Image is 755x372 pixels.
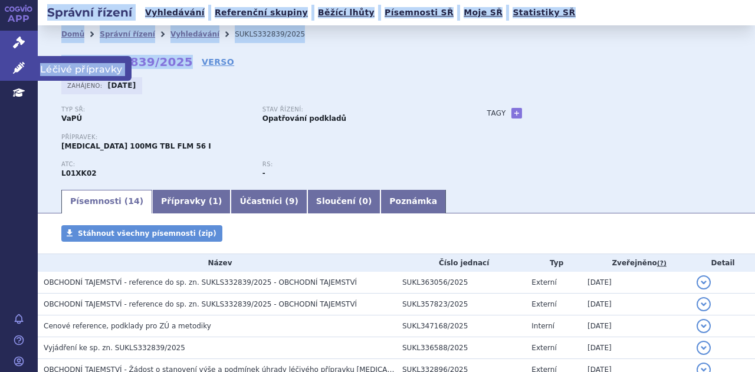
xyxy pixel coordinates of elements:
p: ATC: [61,161,251,168]
h3: Tagy [487,106,506,120]
span: 14 [128,196,139,206]
strong: [DATE] [108,81,136,90]
th: Název [38,254,396,272]
p: RS: [262,161,452,168]
strong: VaPÚ [61,114,82,123]
p: Typ SŘ: [61,106,251,113]
p: Přípravek: [61,134,464,141]
span: Externí [531,344,556,352]
td: SUKL363056/2025 [396,272,526,294]
a: Vyhledávání [170,30,219,38]
th: Číslo jednací [396,254,526,272]
span: Externí [531,278,556,287]
a: Moje SŘ [460,5,506,21]
span: Stáhnout všechny písemnosti (zip) [78,229,216,238]
a: Písemnosti SŘ [381,5,457,21]
li: SUKLS332839/2025 [235,25,320,43]
a: Domů [61,30,84,38]
h2: Správní řízení [38,4,142,21]
span: 0 [362,196,368,206]
button: detail [697,275,711,289]
span: Vyjádření ke sp. zn. SUKLS332839/2025 [44,344,185,352]
strong: - [262,169,265,177]
span: Cenové reference, podklady pro ZÚ a metodiky [44,322,211,330]
a: Běžící lhůty [314,5,378,21]
td: [DATE] [582,294,691,315]
a: + [511,108,522,118]
a: VERSO [202,56,234,68]
span: OBCHODNÍ TAJEMSTVÍ - reference do sp. zn. SUKLS332839/2025 - OBCHODNÍ TAJEMSTVÍ [44,278,357,287]
a: Účastníci (9) [231,190,307,213]
a: Poznámka [380,190,446,213]
th: Typ [526,254,582,272]
span: 1 [212,196,218,206]
span: 9 [289,196,295,206]
a: Vyhledávání [142,5,208,21]
span: Zahájeno: [67,81,104,90]
span: Interní [531,322,554,330]
a: Stáhnout všechny písemnosti (zip) [61,225,222,242]
abbr: (?) [657,259,667,268]
p: Stav řízení: [262,106,452,113]
td: SUKL347168/2025 [396,315,526,337]
td: [DATE] [582,337,691,359]
span: [MEDICAL_DATA] 100MG TBL FLM 56 I [61,142,211,150]
span: OBCHODNÍ TAJEMSTVÍ - reference do sp. zn. SUKLS332839/2025 - OBCHODNÍ TAJEMSTVÍ [44,300,357,308]
td: SUKL357823/2025 [396,294,526,315]
span: Léčivé přípravky [38,56,132,81]
td: [DATE] [582,272,691,294]
a: Statistiky SŘ [509,5,579,21]
strong: Opatřování podkladů [262,114,346,123]
th: Detail [691,254,755,272]
button: detail [697,297,711,311]
a: Přípravky (1) [152,190,231,213]
a: Písemnosti (14) [61,190,152,213]
span: Externí [531,300,556,308]
button: detail [697,341,711,355]
strong: SUKLS332839/2025 [61,55,193,69]
button: detail [697,319,711,333]
td: SUKL336588/2025 [396,337,526,359]
a: Správní řízení [100,30,155,38]
a: Referenční skupiny [211,5,311,21]
td: [DATE] [582,315,691,337]
th: Zveřejněno [582,254,691,272]
strong: NIRAPARIB [61,169,97,177]
a: Sloučení (0) [307,190,380,213]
